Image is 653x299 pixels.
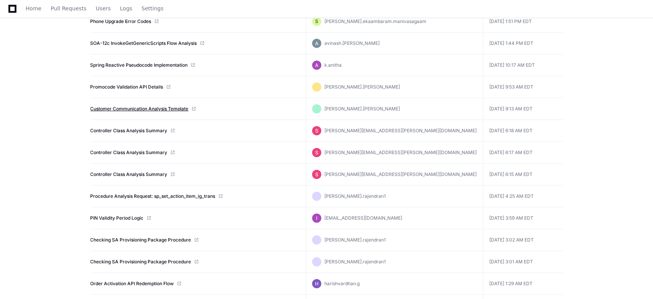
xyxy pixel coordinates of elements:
[90,62,188,68] a: Spring Reactive Pseudocode Implementation
[312,170,321,179] img: ACg8ocLUMHYt3dLOdfz2Ao8str9WcW5aE2M1moJrXbXw8UU3xyi8UQ=s96-c
[483,207,563,229] td: [DATE] 3:59 AM EDT
[483,33,563,54] td: [DATE] 1:44 PM EDT
[324,215,402,221] span: [EMAIL_ADDRESS][DOMAIN_NAME]
[90,193,215,199] a: Procedure Analysis Request: sp_set_action_item_ig_trans
[324,40,380,46] span: avinash.[PERSON_NAME]
[90,18,151,25] a: Phone Upgrade Error Codes
[26,6,41,11] span: Home
[324,237,386,243] span: [PERSON_NAME].rajendran1
[90,215,144,221] a: PIN Validity Period Logic
[483,186,563,207] td: [DATE] 4:25 AM EDT
[324,171,477,177] span: [PERSON_NAME][EMAIL_ADDRESS][PERSON_NAME][DOMAIN_NAME]
[324,149,477,155] span: [PERSON_NAME][EMAIL_ADDRESS][PERSON_NAME][DOMAIN_NAME]
[90,281,174,287] a: Order Activation API Redemption Flow
[324,106,400,112] span: [PERSON_NAME].[PERSON_NAME]
[90,40,197,46] a: SOA-12c InvokeGetGenericScripts Flow Analysis
[483,54,563,76] td: [DATE] 10:17 AM EDT
[324,259,386,264] span: [PERSON_NAME].rajendran1
[483,120,563,142] td: [DATE] 6:18 AM EDT
[90,237,191,243] a: Checking SA Provisioning Package Procedure
[96,6,111,11] span: Users
[120,6,132,11] span: Logs
[90,259,191,265] a: Checking SA Provisioning Package Procedure
[483,142,563,164] td: [DATE] 6:17 AM EDT
[483,229,563,251] td: [DATE] 3:02 AM EDT
[312,214,321,223] img: ACg8ocK06T5W5ieIBhCCM0tfyQNGGH5PDXS7xz9geUINmv1x5Pp94A=s96-c
[315,18,318,25] h1: S
[324,128,477,133] span: [PERSON_NAME][EMAIL_ADDRESS][PERSON_NAME][DOMAIN_NAME]
[51,6,86,11] span: Pull Requests
[324,281,360,286] span: harishvardhan.g
[483,273,563,295] td: [DATE] 1:29 AM EDT
[324,193,386,199] span: [PERSON_NAME].rajendran1
[312,126,321,135] img: ACg8ocLUMHYt3dLOdfz2Ao8str9WcW5aE2M1moJrXbXw8UU3xyi8UQ=s96-c
[483,164,563,186] td: [DATE] 6:15 AM EDT
[312,148,321,157] img: ACg8ocLUMHYt3dLOdfz2Ao8str9WcW5aE2M1moJrXbXw8UU3xyi8UQ=s96-c
[483,11,563,33] td: [DATE] 1:51 PM EDT
[90,128,168,134] a: Controller Class Analysis Summary
[483,76,563,98] td: [DATE] 9:53 AM EDT
[141,6,163,11] span: Settings
[90,106,189,112] a: Customer Communication Analysis Template
[324,62,342,68] span: k.anitha
[312,61,321,70] img: ACg8ocKGBNQ52QSK5jfzVjWMyfslDwz9pWz-hnaw9gZSdrKQv8TeKQ=s96-c
[483,251,563,273] td: [DATE] 3:01 AM EDT
[324,84,400,90] span: [PERSON_NAME].[PERSON_NAME]
[90,149,168,156] a: Controller Class Analysis Summary
[90,171,168,177] a: Controller Class Analysis Summary
[90,84,163,90] a: Promocode Validation API Details
[483,98,563,120] td: [DATE] 9:13 AM EDT
[312,279,321,288] img: ACg8ocLP8oxJ0EN4w4jw_aoblMRvhB2iYSmTUC3XeFbT4sYd1xVnxg=s96-c
[324,18,426,24] span: [PERSON_NAME].ekaambaram.manivasagaam
[312,39,321,48] img: ACg8ocJEWetl5zF63DM1XWRci0bevU5G8FdQ6IsEdKwQCRp8o-osvA=s96-c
